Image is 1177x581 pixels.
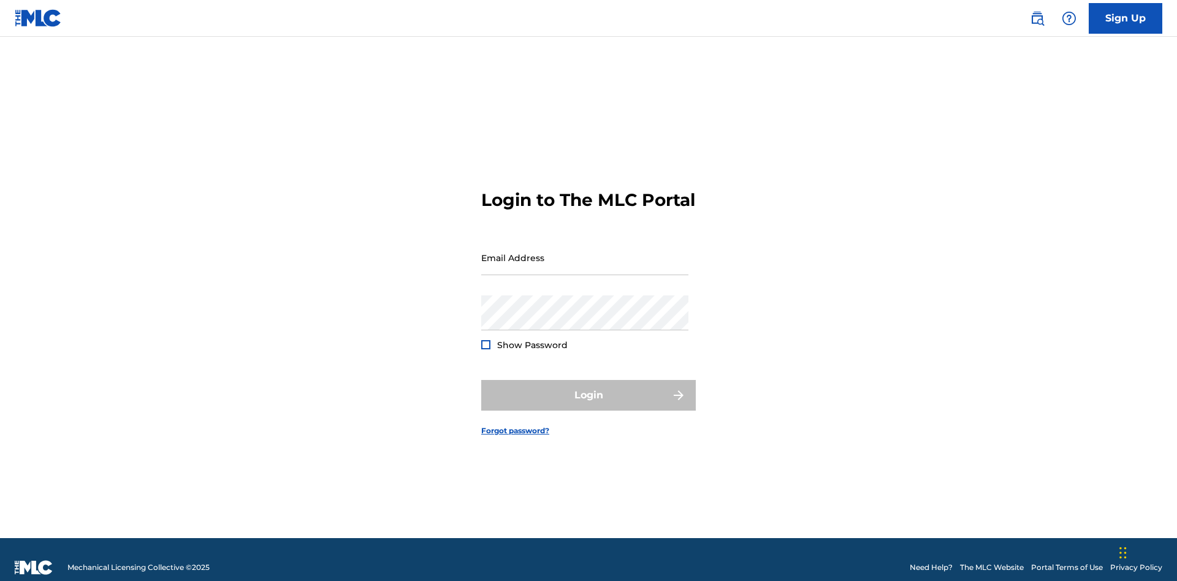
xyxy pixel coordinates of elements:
[497,340,568,351] span: Show Password
[15,9,62,27] img: MLC Logo
[15,560,53,575] img: logo
[960,562,1024,573] a: The MLC Website
[910,562,953,573] a: Need Help?
[1025,6,1049,31] a: Public Search
[1110,562,1162,573] a: Privacy Policy
[481,425,549,436] a: Forgot password?
[1089,3,1162,34] a: Sign Up
[1030,11,1045,26] img: search
[481,189,695,211] h3: Login to The MLC Portal
[1119,534,1127,571] div: Drag
[1031,562,1103,573] a: Portal Terms of Use
[1116,522,1177,581] iframe: Chat Widget
[1062,11,1076,26] img: help
[1057,6,1081,31] div: Help
[67,562,210,573] span: Mechanical Licensing Collective © 2025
